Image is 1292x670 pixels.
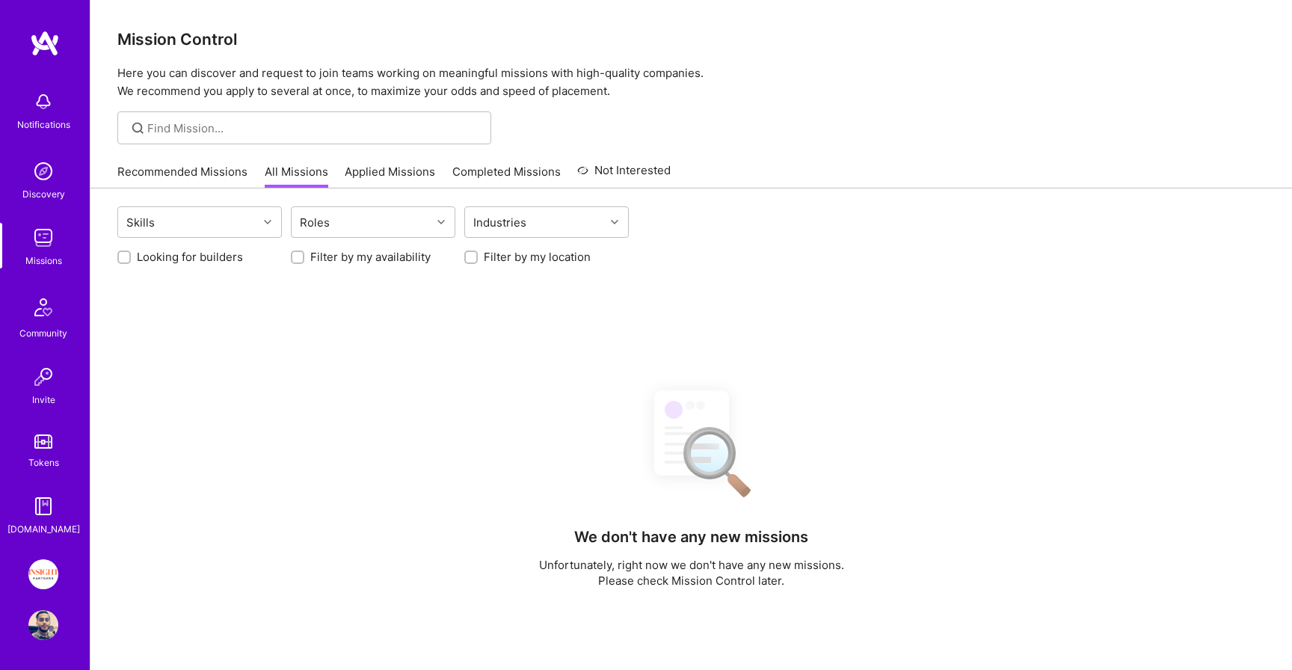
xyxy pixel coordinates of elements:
input: overall type: UNKNOWN_TYPE server type: NO_SERVER_DATA heuristic type: UNKNOWN_TYPE label: Roles ... [335,215,336,230]
input: overall type: UNKNOWN_TYPE server type: NO_SERVER_DATA heuristic type: UNKNOWN_TYPE label: Indust... [532,215,533,230]
label: Filter by my availability [310,249,431,265]
p: Here you can discover and request to join teams working on meaningful missions with high-quality ... [117,64,1265,100]
div: Roles [296,212,333,233]
div: Skills [123,212,159,233]
img: logo [30,30,60,57]
input: overall type: UNKNOWN_TYPE server type: NO_SERVER_DATA heuristic type: UNKNOWN_TYPE label: Skills... [160,215,161,230]
h3: Mission Control [117,30,1265,49]
label: Filter by my location [484,249,591,265]
div: Notifications [17,117,70,132]
div: Invite [32,392,55,408]
img: discovery [28,156,58,186]
p: Please check Mission Control later. [539,573,844,588]
a: Completed Missions [452,164,561,188]
i: icon Chevron [437,218,445,226]
h4: We don't have any new missions [574,528,808,546]
a: All Missions [265,164,328,188]
p: Unfortunately, right now we don't have any new missions. [539,557,844,573]
div: Discovery [22,186,65,202]
div: Tokens [28,455,59,470]
i: icon SearchGrey [129,120,147,137]
div: Missions [25,253,62,268]
a: User Avatar [25,610,62,640]
a: Applied Missions [345,164,435,188]
div: [DOMAIN_NAME] [7,521,80,537]
i: icon Chevron [611,218,618,226]
img: bell [28,87,58,117]
img: teamwork [28,223,58,253]
div: Community [19,325,67,341]
div: Industries [470,212,530,233]
a: Not Interested [577,162,671,188]
img: Insight Partners: Data & AI - Sourcing [28,559,58,589]
img: No Results [628,377,755,508]
img: tokens [34,434,52,449]
img: Invite [28,362,58,392]
img: User Avatar [28,610,58,640]
label: Looking for builders [137,249,243,265]
img: guide book [28,491,58,521]
i: icon Chevron [264,218,271,226]
img: Community [25,289,61,325]
a: Recommended Missions [117,164,247,188]
input: overall type: UNKNOWN_TYPE server type: NO_SERVER_DATA heuristic type: UNKNOWN_TYPE label: Find M... [147,120,480,136]
a: Insight Partners: Data & AI - Sourcing [25,559,62,589]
